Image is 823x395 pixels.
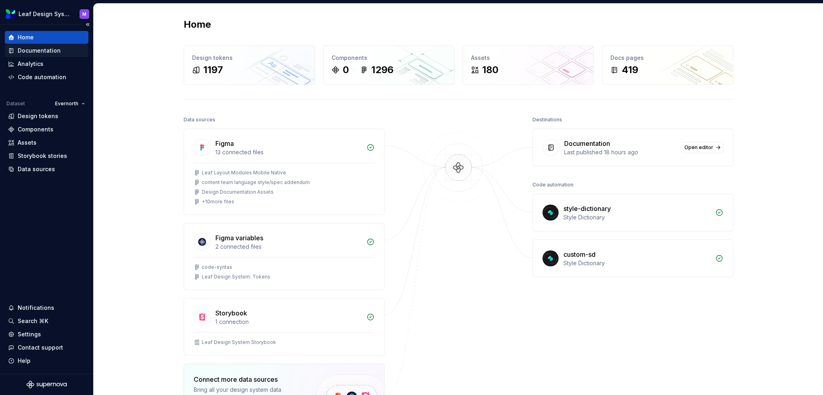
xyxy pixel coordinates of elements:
div: Components [332,54,446,62]
a: Components [5,123,88,136]
a: Data sources [5,163,88,176]
a: Figma variables2 connected filescode-syntaxLeaf Design System: Tokens [184,223,385,290]
div: + 10 more files [202,199,234,205]
div: Design Documentation Assets [202,189,274,195]
a: Components01296 [323,45,454,85]
div: Notifications [18,304,54,312]
div: 419 [622,63,638,76]
div: Style Dictionary [563,213,710,221]
button: Notifications [5,301,88,314]
svg: Supernova Logo [27,381,67,389]
div: Storybook [215,308,247,318]
div: code-syntax [202,264,232,270]
div: Assets [471,54,586,62]
a: Open editor [681,142,723,153]
div: Code automation [18,73,66,81]
a: Documentation [5,44,88,57]
span: Evernorth [55,100,78,107]
div: Analytics [18,60,43,68]
div: Leaf Design System [18,10,70,18]
button: Leaf Design SystemM [2,5,92,23]
a: Docs pages419 [602,45,733,85]
div: Leaf Layout Modules Mobile Native [202,170,286,176]
a: Analytics [5,57,88,70]
a: Assets180 [463,45,594,85]
div: Home [18,33,34,41]
div: Design tokens [18,112,58,120]
div: Leaf Design System Storybook [202,339,276,346]
div: Data sources [18,165,55,173]
button: Contact support [5,341,88,354]
div: 1197 [203,63,223,76]
div: Docs pages [610,54,725,62]
div: Code automation [532,179,573,190]
img: 6e787e26-f4c0-4230-8924-624fe4a2d214.png [6,9,15,19]
a: Storybook stories [5,149,88,162]
a: Design tokens [5,110,88,123]
div: 180 [482,63,498,76]
div: Components [18,125,53,133]
button: Help [5,354,88,367]
div: 1 connection [215,318,362,326]
a: Assets [5,136,88,149]
a: Home [5,31,88,44]
a: Settings [5,328,88,341]
div: custom-sd [563,250,596,259]
div: Storybook stories [18,152,67,160]
a: Figma13 connected filesLeaf Layout Modules Mobile Nativecontent team language style/spec addendum... [184,129,385,215]
div: 2 connected files [215,243,362,251]
div: Leaf Design System: Tokens [202,274,270,280]
div: 0 [343,63,349,76]
div: Destinations [532,114,562,125]
div: Connect more data sources [194,375,302,384]
div: Contact support [18,344,63,352]
button: Collapse sidebar [82,19,93,30]
button: Search ⌘K [5,315,88,327]
div: Figma variables [215,233,263,243]
div: Documentation [18,47,61,55]
a: Storybook1 connectionLeaf Design System Storybook [184,298,385,356]
div: 13 connected files [215,148,362,156]
div: Style Dictionary [563,259,710,267]
a: Code automation [5,71,88,84]
div: Settings [18,330,41,338]
div: Documentation [564,139,610,148]
div: Design tokens [192,54,307,62]
div: Assets [18,139,37,147]
div: M [82,11,86,17]
div: 1296 [371,63,393,76]
div: style-dictionary [563,204,611,213]
div: Help [18,357,31,365]
div: Search ⌘K [18,317,48,325]
div: content team language style/spec addendum [202,179,310,186]
div: Last published 18 hours ago [564,148,676,156]
div: Dataset [6,100,25,107]
div: Figma [215,139,234,148]
span: Open editor [684,144,713,151]
h2: Home [184,18,211,31]
button: Evernorth [51,98,88,109]
div: Data sources [184,114,215,125]
a: Design tokens1197 [184,45,315,85]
